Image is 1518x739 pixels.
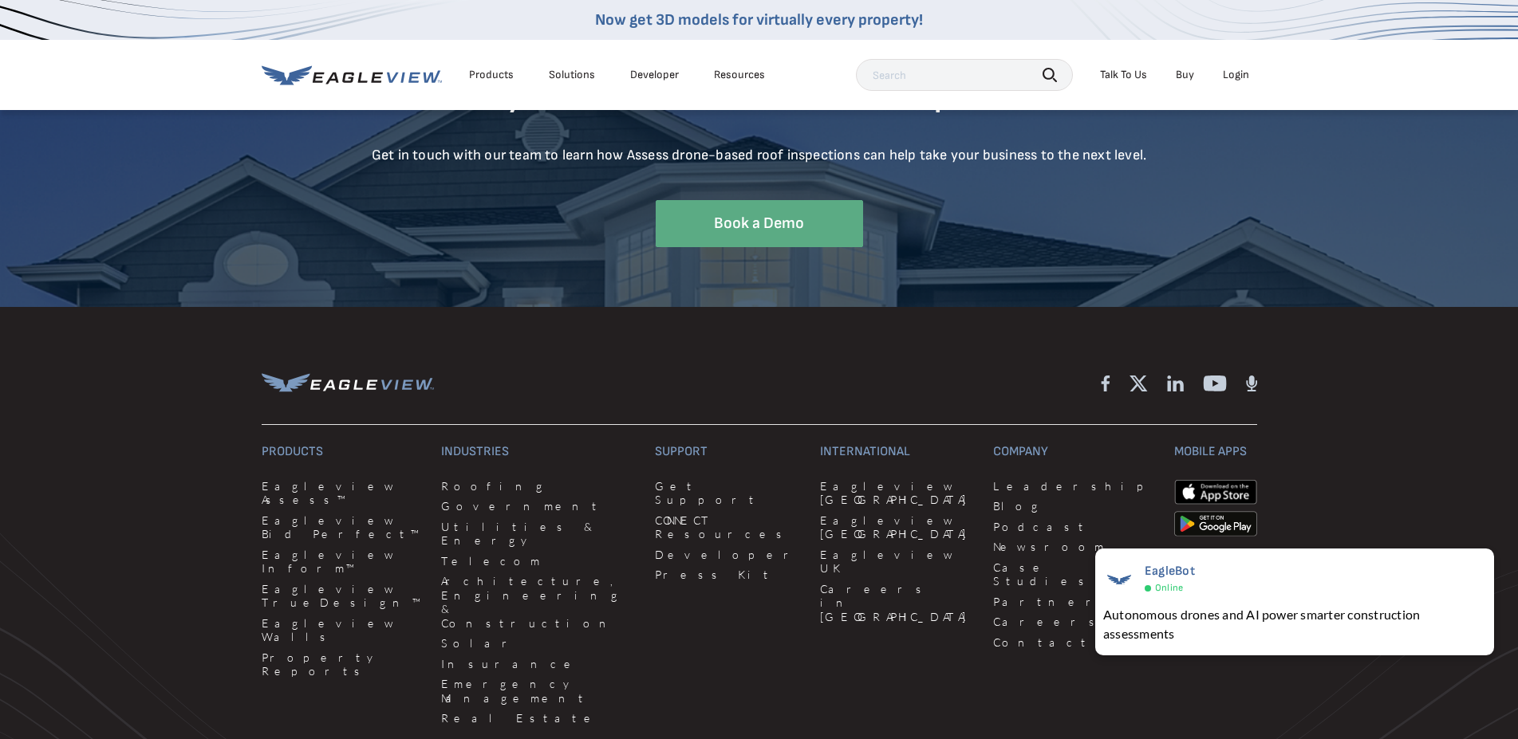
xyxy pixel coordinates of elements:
[441,657,636,671] a: Insurance
[549,68,595,82] div: Solutions
[595,10,923,29] a: Now get 3D models for virtually every property!
[1155,582,1183,594] span: Online
[655,548,801,562] a: Developer
[820,444,974,460] h3: International
[655,479,801,507] a: Get Support
[262,444,423,460] h3: Products
[993,479,1154,493] a: Leadership
[714,68,765,82] div: Resources
[1100,68,1147,82] div: Talk To Us
[655,444,801,460] h3: Support
[441,520,636,548] a: Utilities & Energy
[820,548,974,576] a: Eagleview UK
[993,615,1154,629] a: Careers
[820,513,974,541] a: Eagleview [GEOGRAPHIC_DATA]
[441,677,636,705] a: Emergency Management
[262,582,423,610] a: Eagleview TrueDesign™
[441,499,636,513] a: Government
[656,200,863,247] a: Book a Demo
[856,59,1073,91] input: Search
[441,711,636,725] a: Real Estate
[993,635,1154,650] a: Contact
[1174,444,1257,460] h3: Mobile Apps
[1174,511,1257,537] img: google-play-store_b9643a.png
[820,582,974,624] a: Careers in [GEOGRAPHIC_DATA]
[1223,68,1249,82] div: Login
[262,651,423,678] a: Property Reports
[441,554,636,568] a: Telecom
[1176,68,1194,82] a: Buy
[993,499,1154,513] a: Blog
[1103,605,1486,643] div: Autonomous drones and AI power smarter construction assessments
[262,479,423,507] a: Eagleview Assess™
[441,444,636,460] h3: Industries
[1174,479,1257,505] img: apple-app-store.png
[293,147,1226,165] p: Get in touch with our team to learn how Assess drone-based roof inspections can help take your bu...
[441,636,636,651] a: Solar
[441,479,636,493] a: Roofing
[655,568,801,582] a: Press Kit
[469,68,514,82] div: Products
[655,513,801,541] a: CONNECT Resources
[1103,564,1135,596] img: EagleBot
[993,540,1154,554] a: Newsroom
[993,444,1154,460] h3: Company
[993,520,1154,534] a: Podcast
[262,548,423,576] a: Eagleview Inform™
[993,560,1154,588] a: Case Studies
[262,616,423,644] a: Eagleview Walls
[630,68,679,82] a: Developer
[993,595,1154,609] a: Partners
[262,513,423,541] a: Eagleview Bid Perfect™
[820,479,974,507] a: Eagleview [GEOGRAPHIC_DATA]
[441,574,636,630] a: Architecture, Engineering & Construction
[1145,564,1195,579] span: EagleBot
